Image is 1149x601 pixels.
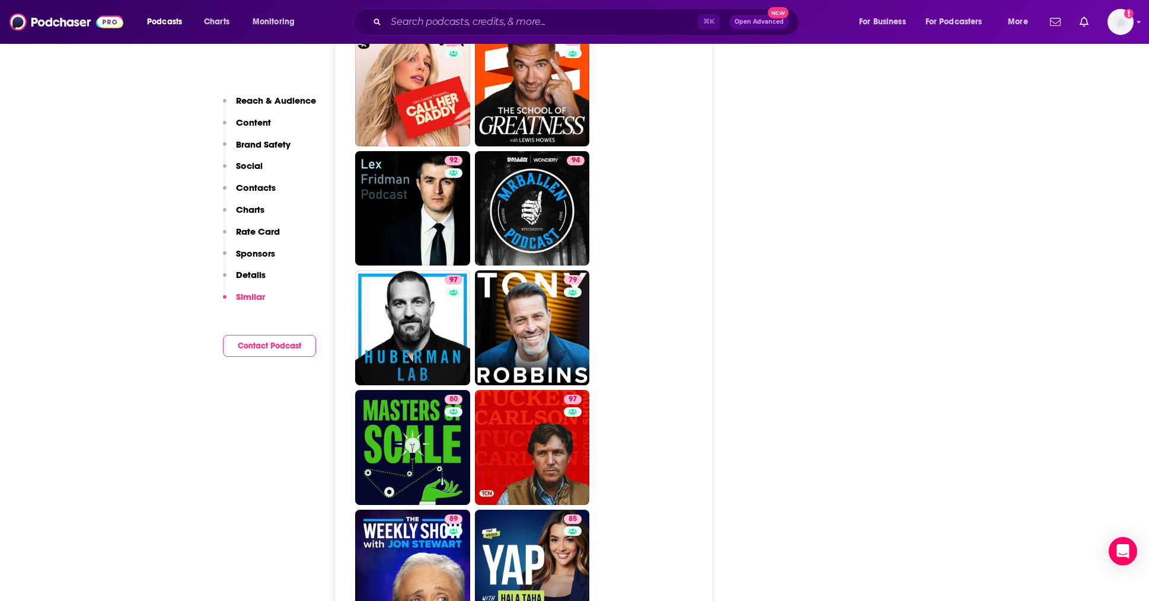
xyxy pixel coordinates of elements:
button: open menu [1000,12,1043,31]
span: For Podcasters [925,14,982,30]
span: 79 [569,274,577,286]
div: Search podcasts, credits, & more... [365,8,810,36]
a: 94 [475,151,590,266]
img: Podchaser - Follow, Share and Rate Podcasts [9,11,123,33]
p: Rate Card [236,226,280,237]
p: Brand Safety [236,139,291,150]
svg: Add a profile image [1124,9,1134,18]
a: 92 [355,151,470,266]
button: Contact Podcast [223,335,316,357]
span: 80 [449,394,458,405]
span: New [768,7,789,18]
a: 97 [564,395,582,404]
button: Show profile menu [1107,9,1134,35]
a: 97 [355,270,470,385]
p: Charts [236,204,264,215]
p: Reach & Audience [236,95,316,106]
button: open menu [918,12,1000,31]
span: Charts [204,14,229,30]
a: 79 [564,275,582,284]
a: Charts [196,12,237,31]
a: 85 [564,514,582,524]
a: 92 [564,36,582,46]
button: Reach & Audience [223,95,316,117]
span: 85 [569,513,577,525]
span: For Business [859,14,906,30]
a: 92 [475,31,590,146]
p: Social [236,160,263,171]
p: Contacts [236,182,276,193]
button: Social [223,160,263,182]
img: User Profile [1107,9,1134,35]
button: Similar [223,291,265,313]
p: Similar [236,291,265,302]
a: 80 [445,395,462,404]
button: open menu [851,12,921,31]
input: Search podcasts, credits, & more... [386,12,698,31]
a: 79 [475,270,590,385]
p: Content [236,117,271,128]
a: Show notifications dropdown [1075,12,1093,32]
span: ⌘ K [698,14,720,30]
p: Details [236,269,266,280]
a: 97 [475,390,590,505]
a: 94 [355,31,470,146]
span: 89 [449,513,458,525]
button: Content [223,117,271,139]
button: Contacts [223,182,276,204]
button: Sponsors [223,248,275,270]
a: 80 [355,390,470,505]
div: Open Intercom Messenger [1109,537,1137,565]
span: 94 [572,155,580,167]
span: 97 [449,274,458,286]
button: open menu [244,12,310,31]
a: 92 [445,156,462,165]
a: 94 [445,36,462,46]
a: 89 [445,514,462,524]
button: Charts [223,204,264,226]
a: 97 [445,275,462,284]
a: Show notifications dropdown [1045,12,1065,32]
span: Logged in as rowan.sullivan [1107,9,1134,35]
span: More [1008,14,1028,30]
span: 92 [449,155,458,167]
span: Monitoring [253,14,295,30]
span: 97 [569,394,577,405]
button: Rate Card [223,226,280,248]
a: 94 [567,156,585,165]
span: Open Advanced [735,19,784,25]
button: Details [223,269,266,291]
p: Sponsors [236,248,275,259]
span: Podcasts [147,14,182,30]
button: Brand Safety [223,139,291,161]
button: open menu [139,12,197,31]
button: Open AdvancedNew [729,15,789,29]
